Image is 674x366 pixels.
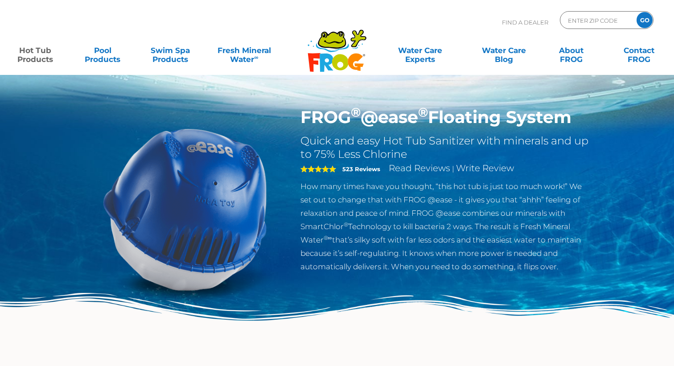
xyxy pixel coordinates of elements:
[211,41,277,59] a: Fresh MineralWater∞
[9,41,62,59] a: Hot TubProducts
[389,163,450,173] a: Read Reviews
[344,221,348,228] sup: ®
[452,164,454,173] span: |
[502,11,548,33] p: Find A Dealer
[303,18,371,72] img: Frog Products Logo
[545,41,598,59] a: AboutFROG
[351,104,361,120] sup: ®
[300,180,592,273] p: How many times have you thought, “this hot tub is just too much work!” We set out to change that ...
[342,165,380,173] strong: 523 Reviews
[637,12,653,28] input: GO
[477,41,530,59] a: Water CareBlog
[300,107,592,127] h1: FROG @ease Floating System
[76,41,129,59] a: PoolProducts
[300,134,592,161] h2: Quick and easy Hot Tub Sanitizer with minerals and up to 75% Less Chlorine
[300,165,336,173] span: 5
[377,41,462,59] a: Water CareExperts
[456,163,514,173] a: Write Review
[254,54,258,61] sup: ∞
[144,41,197,59] a: Swim SpaProducts
[612,41,665,59] a: ContactFROG
[418,104,428,120] sup: ®
[83,107,287,311] img: hot-tub-product-atease-system.png
[324,234,332,241] sup: ®∞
